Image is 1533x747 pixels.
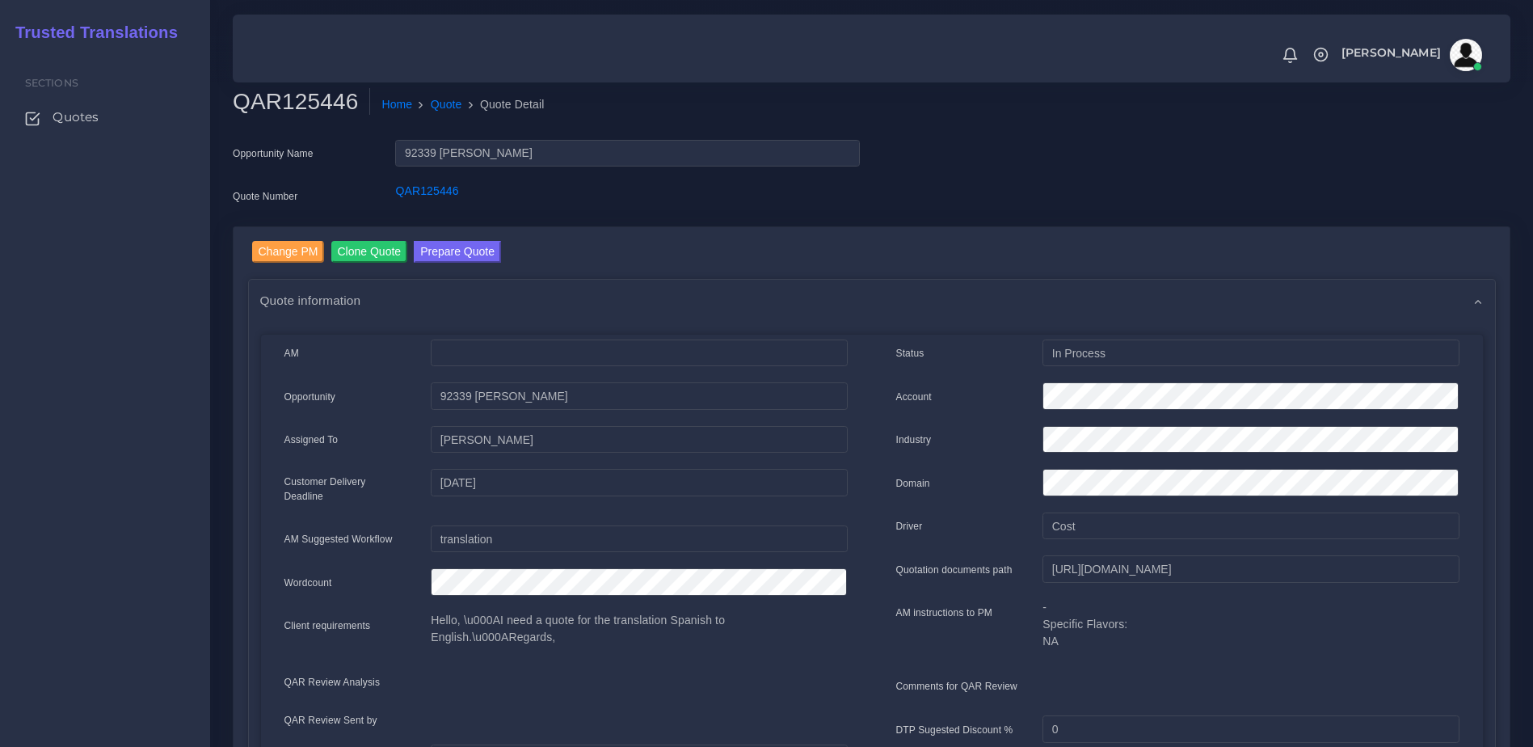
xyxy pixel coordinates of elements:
label: Assigned To [284,433,339,447]
span: Sections [25,77,78,89]
input: Clone Quote [331,241,408,263]
label: Opportunity [284,390,336,404]
span: Quote information [260,291,361,310]
label: AM [284,346,299,361]
a: Quotes [12,100,198,134]
a: [PERSON_NAME]avatar [1333,39,1488,71]
label: Client requirements [284,618,371,633]
a: Quote [431,96,462,113]
label: Wordcount [284,576,332,590]
a: Home [381,96,412,113]
button: Prepare Quote [414,241,501,263]
label: Customer Delivery Deadline [284,475,407,504]
h2: Trusted Translations [4,23,178,42]
label: Account [896,390,932,404]
a: Trusted Translations [4,19,178,46]
input: Change PM [252,241,325,263]
label: QAR Review Sent by [284,713,377,728]
label: DTP Sugested Discount % [896,723,1013,737]
label: Opportunity Name [233,146,314,161]
li: Quote Detail [462,96,545,113]
span: Quotes [53,108,99,126]
label: Status [896,346,924,361]
p: - Specific Flavors: NA [1042,599,1459,650]
div: Quote information [249,280,1495,321]
input: pm [431,426,847,454]
img: avatar [1450,39,1482,71]
h2: QAR125446 [233,88,370,116]
label: Comments for QAR Review [896,679,1017,694]
a: Prepare Quote [414,241,501,267]
label: Industry [896,433,932,447]
label: AM Suggested Workflow [284,532,393,547]
label: AM instructions to PM [896,606,993,620]
a: QAR125446 [395,184,458,197]
label: Quote Number [233,189,297,204]
label: Domain [896,476,930,491]
span: [PERSON_NAME] [1341,47,1441,58]
label: Quotation documents path [896,563,1013,577]
label: QAR Review Analysis [284,675,381,690]
p: Hello, \u000AI need a quote for the translation Spanish to English.\u000ARegards, [431,612,847,646]
label: Driver [896,519,923,534]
